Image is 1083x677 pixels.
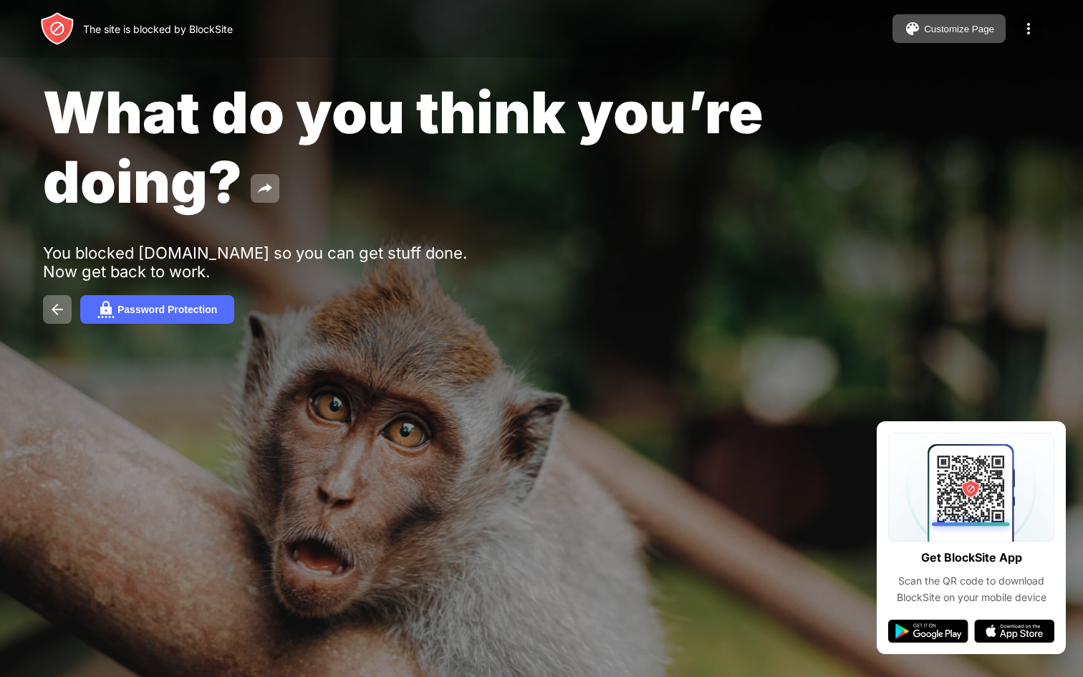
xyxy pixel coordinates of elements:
[83,23,233,35] div: The site is blocked by BlockSite
[97,301,115,318] img: password.svg
[892,14,1006,43] button: Customize Page
[43,244,486,281] div: You blocked [DOMAIN_NAME] so you can get stuff done. Now get back to work.
[904,20,921,37] img: pallet.svg
[1020,20,1037,37] img: menu-icon.svg
[43,77,764,216] span: What do you think you’re doing?
[974,620,1054,643] img: app-store.svg
[924,24,994,34] div: Customize Page
[256,180,274,197] img: share.svg
[117,304,217,315] div: Password Protection
[80,295,234,324] button: Password Protection
[888,573,1054,605] div: Scan the QR code to download BlockSite on your mobile device
[888,433,1054,542] img: qrcode.svg
[888,620,968,643] img: google-play.svg
[49,301,66,318] img: back.svg
[40,11,74,46] img: header-logo.svg
[921,547,1022,568] div: Get BlockSite App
